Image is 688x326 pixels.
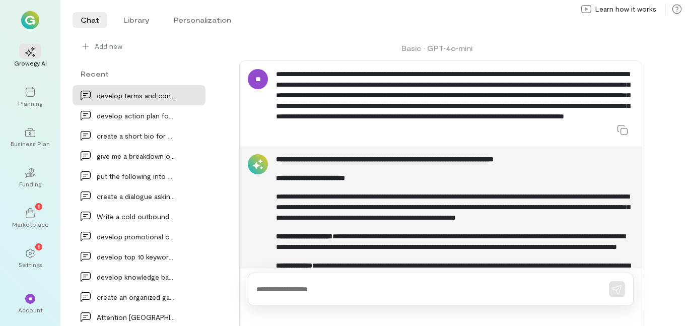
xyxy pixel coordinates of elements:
div: put the following into a checklist. put only the… [97,171,175,181]
div: create a short bio for a pest control services co… [97,131,175,141]
li: Chat [73,12,107,28]
div: develop top 10 keywords for [DOMAIN_NAME] and th… [97,251,175,262]
div: develop action plan for a chief executive officer… [97,110,175,121]
div: Attention [GEOGRAPHIC_DATA] and [GEOGRAPHIC_DATA] residents!… [97,312,175,322]
span: 1 [38,202,40,211]
span: 1 [38,242,40,251]
div: Settings [19,260,42,269]
a: Funding [12,160,48,196]
div: develop terms and condition disclosure for SPSmid… [97,90,175,101]
div: develop knowledge base brief description for AI c… [97,272,175,282]
li: Library [115,12,158,28]
div: Growegy AI [14,59,47,67]
a: Settings [12,240,48,277]
a: Marketplace [12,200,48,236]
div: develop promotional campaign for cleaning out tra… [97,231,175,242]
div: Marketplace [12,220,49,228]
a: Planning [12,79,48,115]
div: Planning [18,99,42,107]
div: Write a cold outbound email to a prospective cust… [97,211,175,222]
div: give me a breakdown of my business credit [97,151,175,161]
div: Funding [19,180,41,188]
li: Personalization [166,12,239,28]
div: create an organized game plan for a playground di… [97,292,175,302]
a: Business Plan [12,119,48,156]
span: Learn how it works [595,4,656,14]
div: Recent [73,69,205,79]
span: Add new [95,41,122,51]
div: Account [18,306,43,314]
a: Growegy AI [12,39,48,75]
div: create a dialogue asking for money for services u… [97,191,175,202]
div: Business Plan [11,140,50,148]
